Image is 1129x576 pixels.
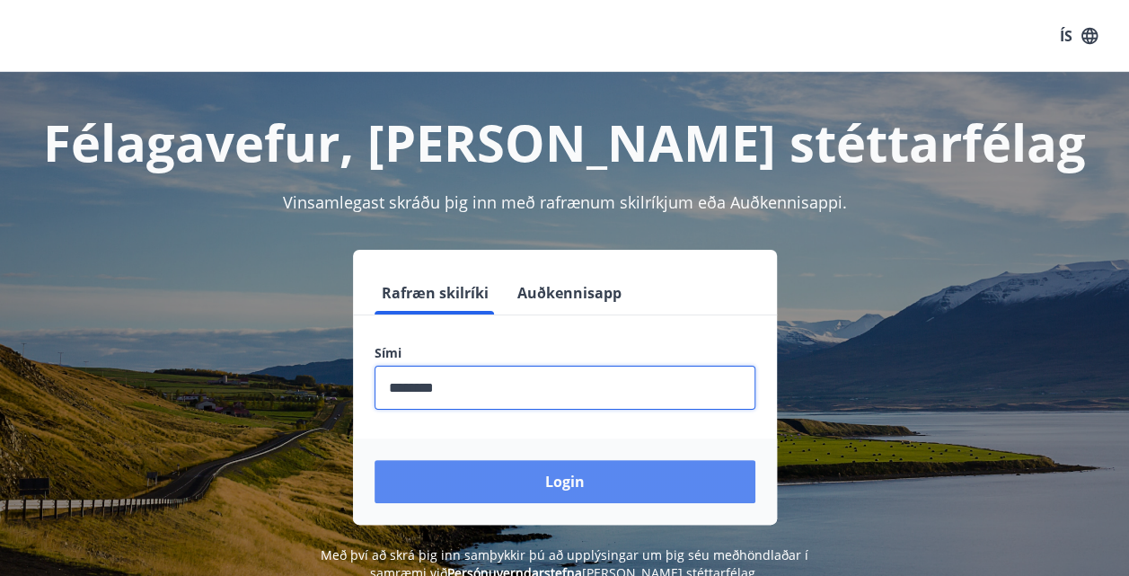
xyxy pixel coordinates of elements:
button: ÍS [1050,20,1107,52]
label: Sími [375,344,755,362]
button: Auðkennisapp [510,271,629,315]
h1: Félagavefur, [PERSON_NAME] stéttarfélag [22,108,1107,176]
span: Vinsamlegast skráðu þig inn með rafrænum skilríkjum eða Auðkennisappi. [283,191,847,213]
button: Login [375,460,755,503]
button: Rafræn skilríki [375,271,496,315]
